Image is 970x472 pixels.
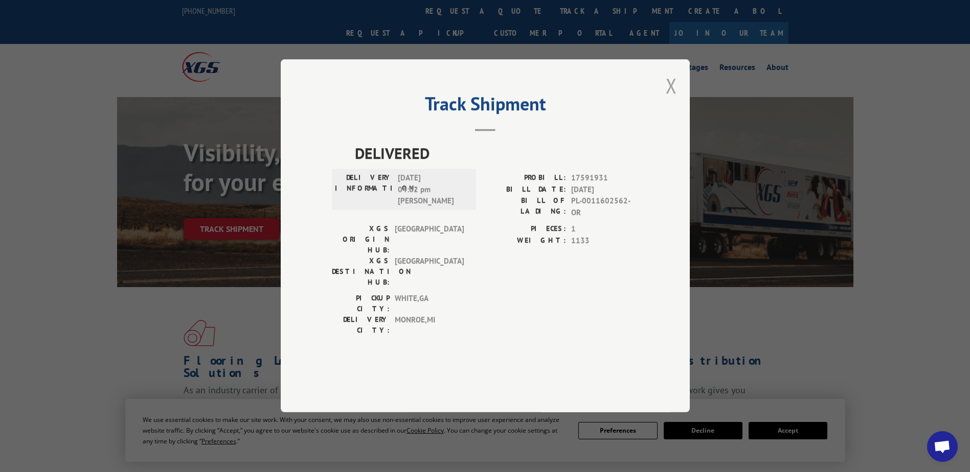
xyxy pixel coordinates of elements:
[666,72,677,99] button: Close modal
[395,224,464,256] span: [GEOGRAPHIC_DATA]
[485,173,566,184] label: PROBILL:
[571,196,639,219] span: PL-0011602562-OR
[395,293,464,315] span: WHITE , GA
[355,142,639,165] span: DELIVERED
[332,224,390,256] label: XGS ORIGIN HUB:
[485,224,566,235] label: PIECES:
[485,196,566,219] label: BILL OF LADING:
[485,235,566,247] label: WEIGHT:
[332,315,390,336] label: DELIVERY CITY:
[395,315,464,336] span: MONROE , MI
[485,184,566,196] label: BILL DATE:
[332,293,390,315] label: PICKUP CITY:
[571,235,639,247] span: 1133
[335,173,393,207] label: DELIVERY INFORMATION:
[927,431,958,462] div: Open chat
[571,184,639,196] span: [DATE]
[332,256,390,288] label: XGS DESTINATION HUB:
[571,173,639,184] span: 17591931
[395,256,464,288] span: [GEOGRAPHIC_DATA]
[398,173,467,207] span: [DATE] 04:02 pm [PERSON_NAME]
[571,224,639,235] span: 1
[332,97,639,116] h2: Track Shipment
